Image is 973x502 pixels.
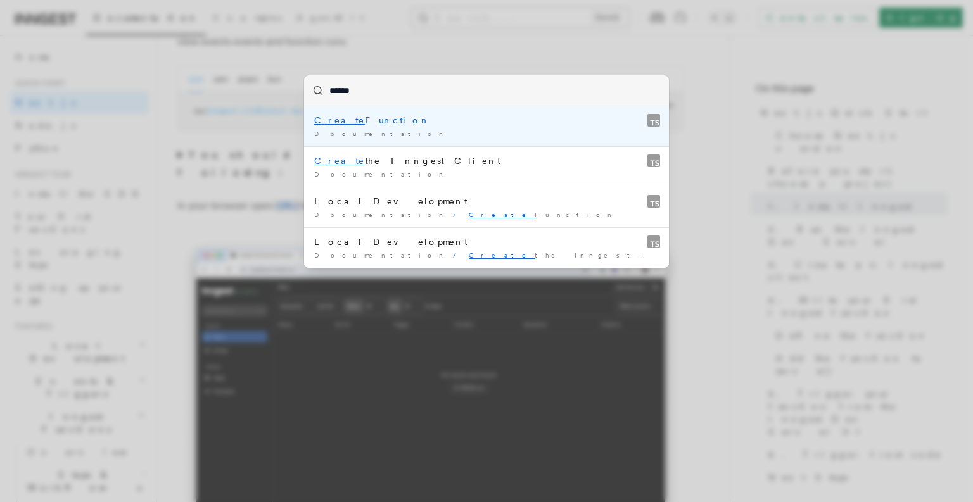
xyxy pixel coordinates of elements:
span: the Inngest Client [469,251,709,259]
div: Local Development [314,235,659,248]
span: Documentation [314,130,448,137]
mark: Create [469,251,535,259]
div: Function [314,114,659,127]
span: / [453,211,464,218]
span: Documentation [314,251,448,259]
span: Function [469,211,616,218]
span: Documentation [314,211,448,218]
mark: Create [314,156,365,166]
div: the Inngest Client [314,154,659,167]
span: / [453,251,464,259]
div: Local Development [314,195,659,208]
mark: Create [314,115,365,125]
mark: Create [469,211,535,218]
span: Documentation [314,170,448,178]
